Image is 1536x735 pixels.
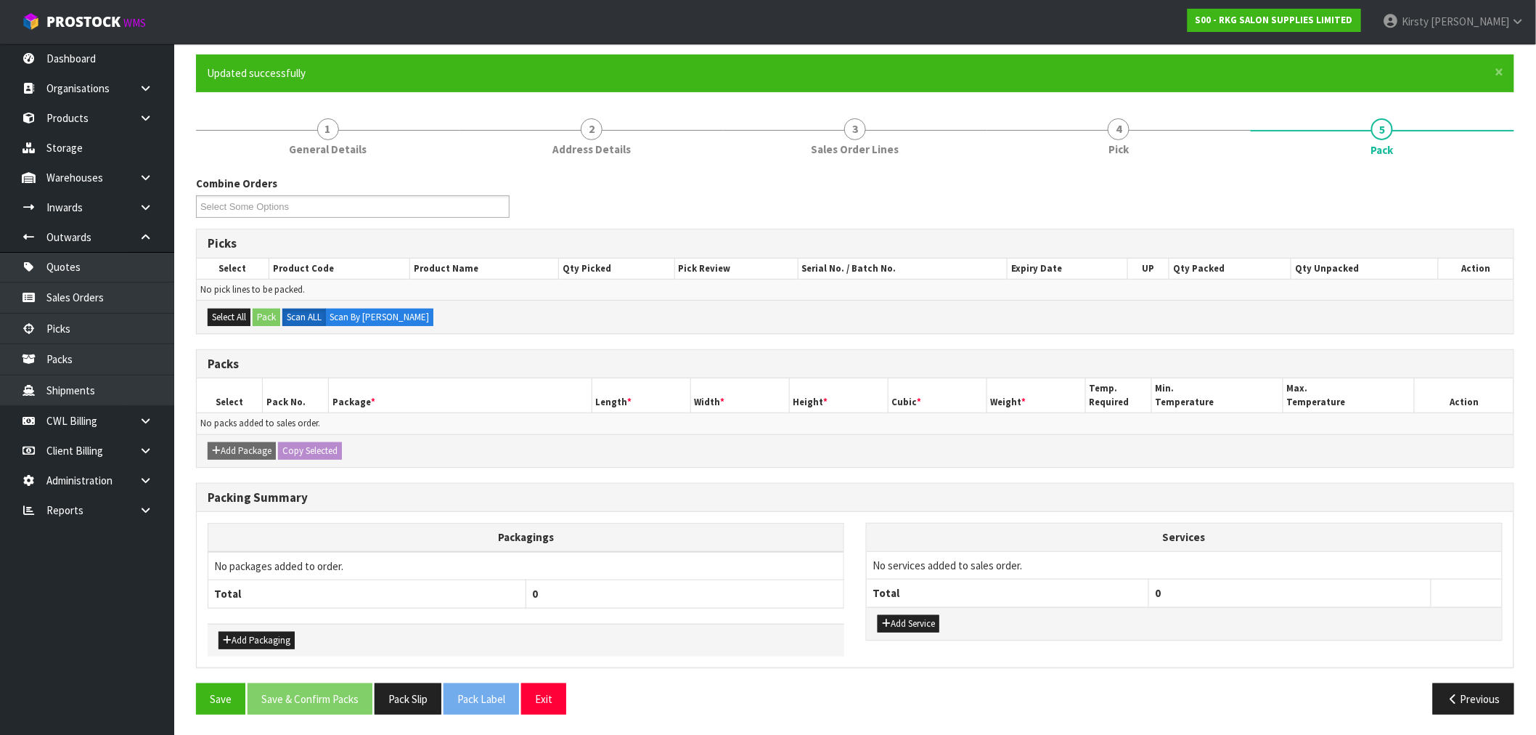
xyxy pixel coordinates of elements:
th: Total [867,580,1149,607]
button: Pack Slip [375,683,441,715]
span: 0 [532,587,538,601]
th: Product Code [269,259,410,280]
th: Qty Packed [1169,259,1291,280]
span: 4 [1108,118,1129,140]
th: Packagings [208,524,844,552]
td: No services added to sales order. [867,551,1502,579]
td: No packages added to order. [208,552,844,580]
td: No pick lines to be packed. [197,279,1513,300]
th: Max. Temperature [1283,378,1415,413]
label: Scan By [PERSON_NAME] [325,309,433,326]
strong: S00 - RKG SALON SUPPLIES LIMITED [1196,14,1353,26]
th: Product Name [410,259,559,280]
th: Weight [986,378,1085,413]
button: Add Packaging [218,632,295,649]
th: Pack No. [263,378,329,413]
th: Qty Picked [559,259,675,280]
span: 3 [844,118,866,140]
span: Kirsty [1402,15,1429,28]
span: Updated successfully [207,66,306,80]
th: Serial No. / Batch No. [798,259,1008,280]
span: 0 [1155,586,1161,600]
span: Sales Order Lines [812,142,899,157]
button: Save [196,683,245,715]
small: WMS [123,16,146,30]
span: [PERSON_NAME] [1431,15,1509,28]
th: Temp. Required [1085,378,1151,413]
th: Qty Unpacked [1291,259,1439,280]
span: 5 [1371,118,1393,140]
span: Pack [196,165,1514,726]
th: Width [690,378,789,413]
th: Min. Temperature [1151,378,1283,413]
th: Select [197,259,269,280]
button: Save & Confirm Packs [248,683,372,715]
button: Exit [521,683,566,715]
h3: Packing Summary [208,491,1503,505]
th: Total [208,580,526,608]
button: Pack Label [444,683,519,715]
span: Address Details [552,142,631,157]
th: Services [867,524,1502,551]
th: Action [1415,378,1513,413]
h3: Packs [208,357,1503,371]
button: Pack [253,309,280,326]
button: Add Service [878,615,939,633]
span: Pick [1108,142,1129,157]
button: Previous [1433,683,1514,715]
th: Length [592,378,690,413]
span: 2 [581,118,602,140]
span: Pack [1371,142,1394,158]
img: cube-alt.png [22,12,40,31]
h3: Picks [208,237,1503,251]
button: Copy Selected [278,442,342,460]
span: × [1495,62,1504,82]
a: S00 - RKG SALON SUPPLIES LIMITED [1188,9,1361,32]
th: Package [328,378,592,413]
th: UP [1128,259,1169,280]
th: Select [197,378,263,413]
td: No packs added to sales order. [197,413,1513,434]
span: General Details [289,142,367,157]
th: Height [789,378,888,413]
button: Add Package [208,442,276,460]
button: Select All [208,309,250,326]
span: ProStock [46,12,120,31]
th: Expiry Date [1008,259,1128,280]
th: Cubic [888,378,986,413]
th: Pick Review [674,259,798,280]
label: Combine Orders [196,176,277,191]
label: Scan ALL [282,309,326,326]
span: 1 [317,118,339,140]
th: Action [1439,259,1513,280]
